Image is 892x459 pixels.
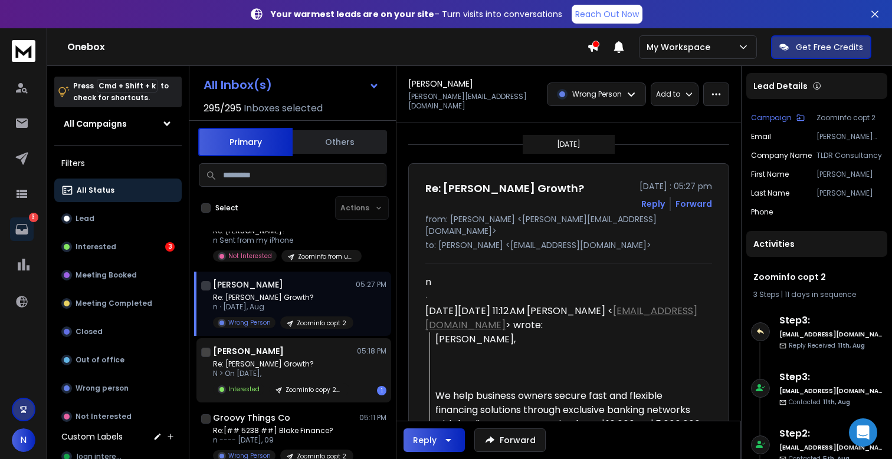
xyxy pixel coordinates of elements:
[76,214,94,223] p: Lead
[194,73,389,97] button: All Inbox(s)
[228,318,271,327] p: Wrong Person
[746,231,887,257] div: Activities
[204,101,241,115] span: 295 / 295
[751,151,812,160] p: Company Name
[751,113,805,123] button: Campaign
[271,8,434,20] strong: Your warmest leads are on your site
[413,434,437,446] div: Reply
[816,170,883,179] p: [PERSON_NAME]
[213,412,290,424] h1: Groovy Things Co
[64,118,127,130] h1: All Campaigns
[97,79,158,93] span: Cmd + Shift + k
[228,252,272,260] p: Not Interested
[286,385,342,394] p: Zoominfo copy 230k
[557,140,581,149] p: [DATE]
[753,271,880,283] h1: Zoominfo copt 2
[213,279,283,290] h1: [PERSON_NAME]
[425,180,584,197] h1: Re: [PERSON_NAME] Growth?
[204,79,272,91] h1: All Inbox(s)
[10,217,34,241] a: 3
[54,292,182,315] button: Meeting Completed
[474,428,546,452] button: Forward
[572,90,622,99] p: Wrong Person
[213,293,353,302] p: Re: [PERSON_NAME] Growth?
[271,8,562,20] p: – Turn visits into conversations
[849,418,877,447] div: Open Intercom Messenger
[408,92,540,111] p: [PERSON_NAME][EMAIL_ADDRESS][DOMAIN_NAME]
[796,41,863,53] p: Get Free Credits
[779,387,883,395] h6: [EMAIL_ADDRESS][DOMAIN_NAME]
[425,213,712,237] p: from: [PERSON_NAME] <[PERSON_NAME][EMAIL_ADDRESS][DOMAIN_NAME]>
[213,302,353,312] p: n ᐧ [DATE], Aug
[357,346,386,356] p: 05:18 PM
[228,385,260,394] p: Interested
[198,128,293,156] button: Primary
[76,412,132,421] p: Not Interested
[404,428,465,452] button: Reply
[297,319,346,328] p: Zoominfo copt 2
[425,239,712,251] p: to: [PERSON_NAME] <[EMAIL_ADDRESS][DOMAIN_NAME]>
[779,370,883,384] h6: Step 3 :
[76,299,152,308] p: Meeting Completed
[213,236,355,245] p: n Sent from my iPhone
[76,242,116,252] p: Interested
[656,90,680,99] p: Add to
[816,151,883,160] p: TLDR Consultancy
[76,270,137,280] p: Meeting Booked
[779,330,883,339] h6: [EMAIL_ADDRESS][DOMAIN_NAME]
[54,155,182,171] h3: Filters
[572,5,642,24] a: Reach Out Now
[213,426,353,435] p: Re:[## 5238 ##] Blake Finance?
[425,275,703,289] div: n
[779,427,883,441] h6: Step 2 :
[298,252,355,261] p: Zoominfo from upwork guy maybe its a scam who knows
[789,398,850,407] p: Contacted
[356,280,386,289] p: 05:27 PM
[359,413,386,422] p: 05:11 PM
[54,207,182,230] button: Lead
[408,78,473,90] h1: [PERSON_NAME]
[54,235,182,259] button: Interested3
[67,40,587,54] h1: Onebox
[816,189,883,198] p: [PERSON_NAME]
[640,180,712,192] p: [DATE] : 05:27 pm
[76,384,129,393] p: Wrong person
[753,290,880,299] div: |
[54,348,182,372] button: Out of office
[753,289,779,299] span: 3 Steps
[12,428,35,452] button: N
[785,289,856,299] span: 11 days in sequence
[647,41,715,53] p: My Workspace
[77,186,114,195] p: All Status
[751,113,792,123] p: Campaign
[54,405,182,428] button: Not Interested
[54,112,182,136] button: All Campaigns
[751,189,789,198] p: Last Name
[54,179,182,202] button: All Status
[213,359,349,369] p: Re: [PERSON_NAME] Growth?
[425,293,427,302] font: ᐧ
[779,443,883,452] h6: [EMAIL_ADDRESS][DOMAIN_NAME]
[54,263,182,287] button: Meeting Booked
[293,129,387,155] button: Others
[165,242,175,252] div: 3
[12,40,35,62] img: logo
[816,132,883,141] p: [PERSON_NAME][EMAIL_ADDRESS][DOMAIN_NAME]
[425,304,697,332] a: [EMAIL_ADDRESS][DOMAIN_NAME]
[54,377,182,400] button: Wrong person
[76,355,124,365] p: Out of office
[76,327,103,336] p: Closed
[751,132,771,141] p: Email
[771,35,871,59] button: Get Free Credits
[29,213,38,222] p: 3
[838,341,865,350] span: 11th, Aug
[213,369,349,378] p: N > On [DATE],
[213,345,284,357] h1: [PERSON_NAME]
[779,313,883,328] h6: Step 3 :
[213,435,353,445] p: n ---- [DATE], 09
[751,207,773,217] p: Phone
[73,80,169,104] p: Press to check for shortcuts.
[816,113,883,123] p: Zoominfo copt 2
